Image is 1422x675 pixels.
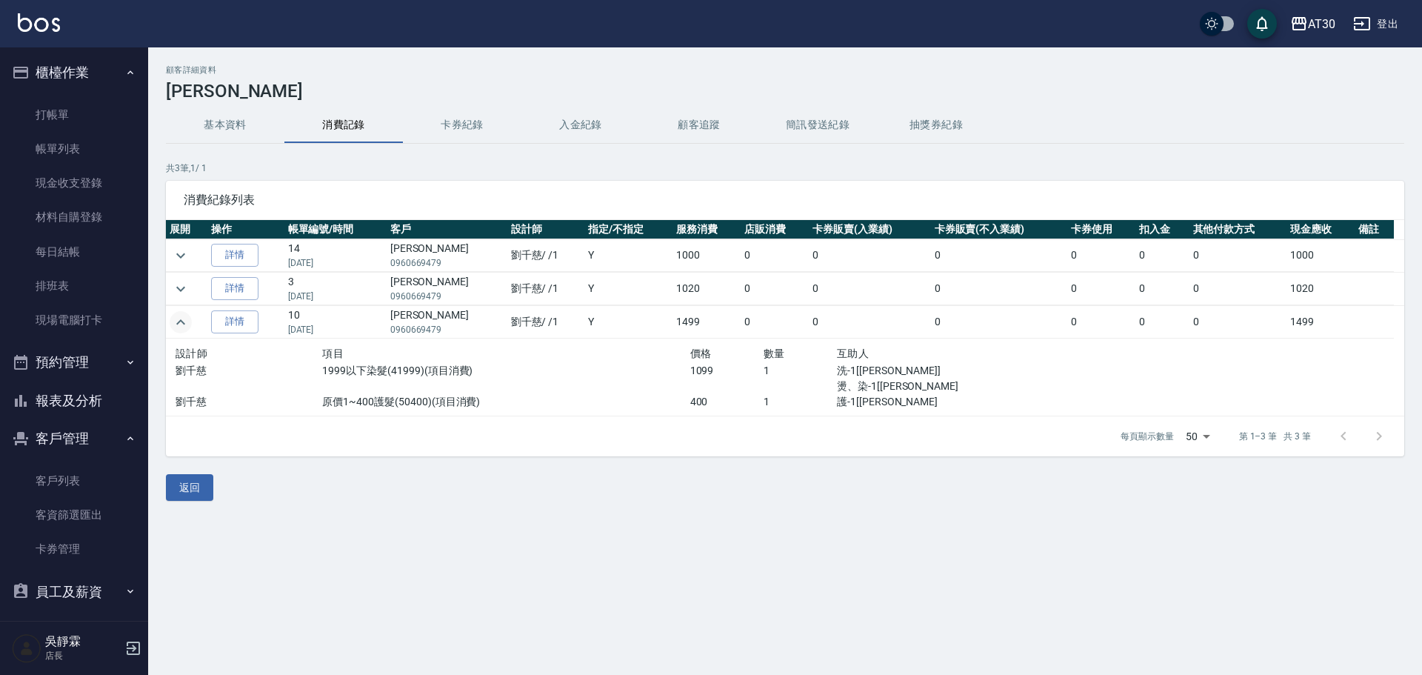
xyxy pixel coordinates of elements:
[18,13,60,32] img: Logo
[176,363,322,379] p: 劉千慈
[211,310,258,333] a: 詳情
[837,348,869,359] span: 互助人
[288,256,383,270] p: [DATE]
[322,348,344,359] span: 項目
[6,532,142,566] a: 卡券管理
[584,306,672,339] td: Y
[390,290,504,303] p: 0960669479
[6,235,142,269] a: 每日結帳
[6,200,142,234] a: 材料自購登錄
[166,65,1404,75] h2: 顧客詳細資料
[931,273,1067,305] td: 0
[1308,15,1335,33] div: AT30
[764,348,785,359] span: 數量
[758,107,877,143] button: 簡訊發送紀錄
[1135,306,1189,339] td: 0
[403,107,521,143] button: 卡券紀錄
[809,220,931,239] th: 卡券販賣(入業績)
[166,474,213,502] button: 返回
[764,394,837,410] p: 1
[284,306,387,339] td: 10
[284,239,387,272] td: 14
[837,379,1058,394] p: 燙、染-1[[PERSON_NAME]
[387,273,507,305] td: [PERSON_NAME]
[1067,239,1135,272] td: 0
[211,277,258,300] a: 詳情
[584,220,672,239] th: 指定/不指定
[6,269,142,303] a: 排班表
[166,107,284,143] button: 基本資料
[931,239,1067,272] td: 0
[1135,273,1189,305] td: 0
[1355,220,1394,239] th: 備註
[288,323,383,336] p: [DATE]
[877,107,995,143] button: 抽獎券紀錄
[1286,220,1355,239] th: 現金應收
[184,193,1386,207] span: 消費紀錄列表
[1067,273,1135,305] td: 0
[837,394,1058,410] p: 護-1[[PERSON_NAME]
[809,306,931,339] td: 0
[176,394,322,410] p: 劉千慈
[507,220,585,239] th: 設計師
[672,220,741,239] th: 服務消費
[284,220,387,239] th: 帳單編號/時間
[170,278,192,300] button: expand row
[640,107,758,143] button: 顧客追蹤
[211,244,258,267] a: 詳情
[6,132,142,166] a: 帳單列表
[584,273,672,305] td: Y
[837,363,1058,379] p: 洗-1[[PERSON_NAME]]
[1135,239,1189,272] td: 0
[690,348,712,359] span: 價格
[1247,9,1277,39] button: save
[176,348,207,359] span: 設計師
[322,394,690,410] p: 原價1~400護髮(50400)(項目消費)
[284,107,403,143] button: 消費記錄
[1189,273,1286,305] td: 0
[1189,306,1286,339] td: 0
[1189,220,1286,239] th: 其他付款方式
[741,306,809,339] td: 0
[672,239,741,272] td: 1000
[507,273,585,305] td: 劉千慈 / /1
[672,306,741,339] td: 1499
[387,239,507,272] td: [PERSON_NAME]
[1067,220,1135,239] th: 卡券使用
[170,245,192,267] button: expand row
[507,306,585,339] td: 劉千慈 / /1
[166,162,1404,175] p: 共 3 筆, 1 / 1
[6,303,142,337] a: 現場電腦打卡
[764,363,837,379] p: 1
[672,273,741,305] td: 1020
[166,220,207,239] th: 展開
[6,419,142,458] button: 客戶管理
[741,273,809,305] td: 0
[1286,273,1355,305] td: 1020
[387,306,507,339] td: [PERSON_NAME]
[45,634,121,649] h5: 吳靜霖
[6,166,142,200] a: 現金收支登錄
[1189,239,1286,272] td: 0
[6,98,142,132] a: 打帳單
[584,239,672,272] td: Y
[690,394,764,410] p: 400
[170,311,192,333] button: expand row
[1239,430,1311,443] p: 第 1–3 筆 共 3 筆
[288,290,383,303] p: [DATE]
[1067,306,1135,339] td: 0
[390,323,504,336] p: 0960669479
[387,220,507,239] th: 客戶
[1121,430,1174,443] p: 每頁顯示數量
[741,220,809,239] th: 店販消費
[6,464,142,498] a: 客戶列表
[1286,239,1355,272] td: 1000
[1284,9,1341,39] button: AT30
[1180,416,1215,456] div: 50
[12,634,41,663] img: Person
[1135,220,1189,239] th: 扣入金
[6,382,142,420] button: 報表及分析
[390,256,504,270] p: 0960669479
[6,573,142,611] button: 員工及薪資
[6,498,142,532] a: 客資篩選匯出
